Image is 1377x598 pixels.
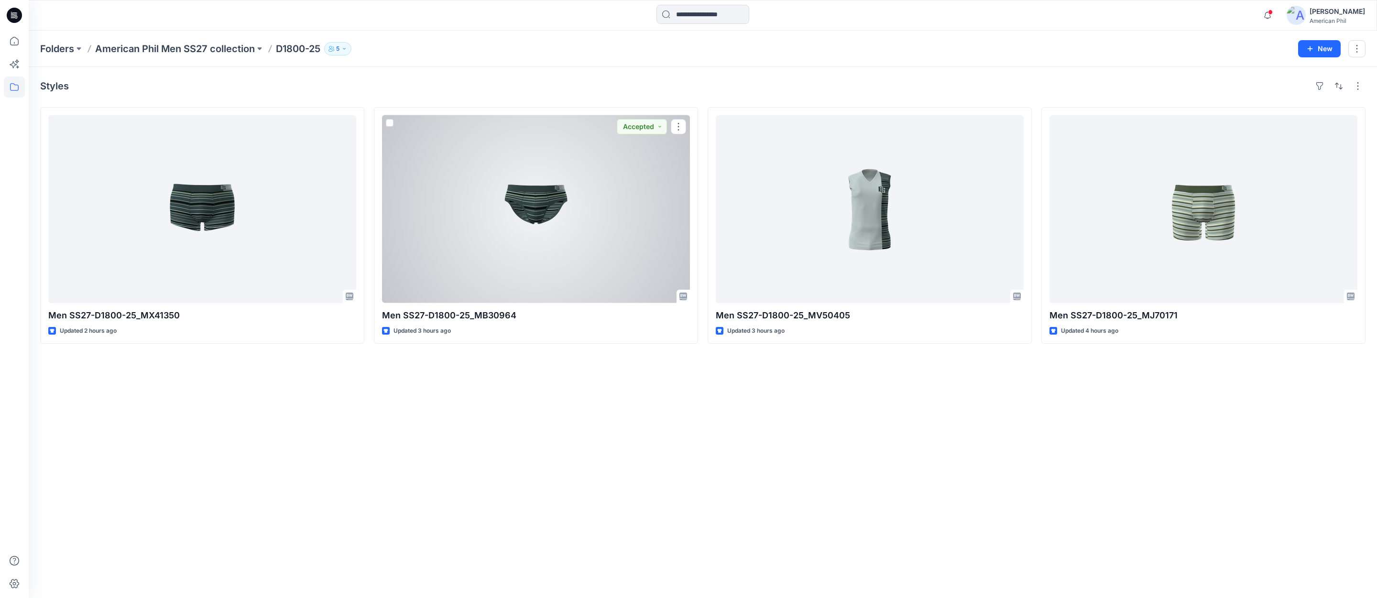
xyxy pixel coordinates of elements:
[1287,6,1306,25] img: avatar
[48,115,356,303] a: Men SS27-D1800-25_MX41350
[382,309,690,322] p: Men SS27-D1800-25_MB30964
[336,43,339,54] p: 5
[1061,326,1118,336] p: Updated 4 hours ago
[1310,6,1365,17] div: [PERSON_NAME]
[324,42,351,55] button: 5
[40,80,69,92] h4: Styles
[60,326,117,336] p: Updated 2 hours ago
[1049,309,1357,322] p: Men SS27-D1800-25_MJ70171
[48,309,356,322] p: Men SS27-D1800-25_MX41350
[393,326,451,336] p: Updated 3 hours ago
[1310,17,1365,24] div: American Phil
[1298,40,1341,57] button: New
[382,115,690,303] a: Men SS27-D1800-25_MB30964
[716,309,1024,322] p: Men SS27-D1800-25_MV50405
[40,42,74,55] a: Folders
[727,326,785,336] p: Updated 3 hours ago
[716,115,1024,303] a: Men SS27-D1800-25_MV50405
[95,42,255,55] a: American Phil Men SS27 collection
[1049,115,1357,303] a: Men SS27-D1800-25_MJ70171
[276,42,320,55] p: D1800-25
